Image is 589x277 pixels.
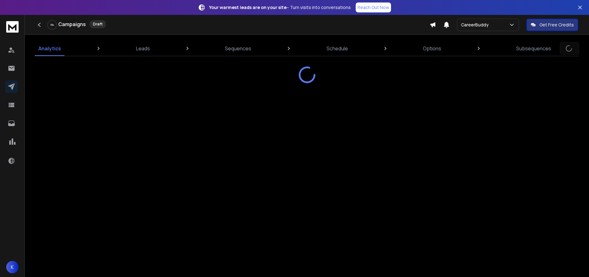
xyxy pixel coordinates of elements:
[90,20,106,28] div: Draft
[51,23,54,27] p: 0 %
[512,41,555,56] a: Subsequences
[323,41,352,56] a: Schedule
[516,45,551,52] p: Subsequences
[132,41,154,56] a: Leads
[526,19,578,31] button: Get Free Credits
[209,4,351,11] p: – Turn visits into conversations
[35,41,65,56] a: Analytics
[327,45,348,52] p: Schedule
[358,4,389,11] p: Reach Out Now
[136,45,150,52] p: Leads
[539,22,574,28] p: Get Free Credits
[419,41,445,56] a: Options
[221,41,255,56] a: Sequences
[6,261,19,273] button: K
[58,20,86,28] h1: Campaigns
[38,45,61,52] p: Analytics
[423,45,441,52] p: Options
[6,21,19,33] img: logo
[225,45,251,52] p: Sequences
[209,4,287,10] strong: Your warmest leads are on your site
[356,2,391,12] a: Reach Out Now
[461,22,491,28] p: CareerBuddy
